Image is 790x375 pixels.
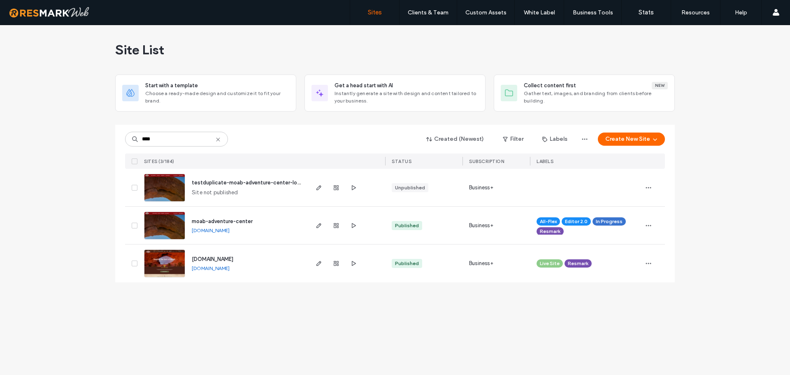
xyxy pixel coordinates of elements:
[652,82,668,89] div: New
[144,158,174,164] span: SITES (3/184)
[192,218,253,224] a: moab-adventure-center
[639,9,654,16] label: Stats
[192,179,324,186] a: testduplicate-moab-adventure-center-loo2du1fy-v1
[537,158,553,164] span: LABELS
[408,9,448,16] label: Clients & Team
[565,218,588,225] span: Editor 2.0
[524,82,576,90] span: Collect content first
[469,184,493,192] span: Business+
[469,221,493,230] span: Business+
[540,228,560,235] span: Resmark
[115,42,164,58] span: Site List
[395,184,425,191] div: Unpublished
[535,133,575,146] button: Labels
[335,82,393,90] span: Get a head start with AI
[335,90,479,105] span: Instantly generate a site with design and content tailored to your business.
[192,189,238,197] span: Site not published
[192,227,230,233] a: [DOMAIN_NAME]
[494,75,675,112] div: Collect content firstNewGather text, images, and branding from clients before building.
[495,133,532,146] button: Filter
[115,75,296,112] div: Start with a templateChoose a ready-made design and customize it to fit your brand.
[395,260,419,267] div: Published
[304,75,486,112] div: Get a head start with AIInstantly generate a site with design and content tailored to your business.
[392,158,411,164] span: STATUS
[192,256,233,262] a: [DOMAIN_NAME]
[681,9,710,16] label: Resources
[192,265,230,271] a: [DOMAIN_NAME]
[469,259,493,268] span: Business+
[598,133,665,146] button: Create New Site
[568,260,588,267] span: Resmark
[573,9,613,16] label: Business Tools
[524,9,555,16] label: White Label
[540,218,557,225] span: All-Flex
[540,260,560,267] span: Live Site
[368,9,382,16] label: Sites
[524,90,668,105] span: Gather text, images, and branding from clients before building.
[596,218,623,225] span: In Progress
[145,82,198,90] span: Start with a template
[395,222,419,229] div: Published
[465,9,507,16] label: Custom Assets
[419,133,491,146] button: Created (Newest)
[145,90,289,105] span: Choose a ready-made design and customize it to fit your brand.
[469,158,504,164] span: SUBSCRIPTION
[735,9,747,16] label: Help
